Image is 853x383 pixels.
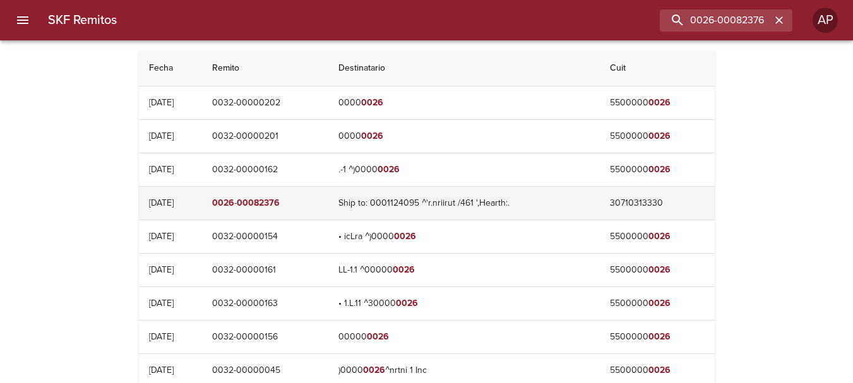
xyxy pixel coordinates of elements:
td: 0032-00000162 [202,153,328,186]
em: 0026 [367,331,389,342]
td: 5500000 [600,153,715,186]
td: 0032-00000163 [202,287,328,320]
td: 5500000 [600,287,715,320]
button: menu [8,5,38,35]
td: 0032-00000202 [202,86,328,119]
td: 5500000 [600,86,715,119]
td: 5500000 [600,321,715,353]
td: 0032-00000154 [202,220,328,253]
em: 0026 [648,131,671,141]
em: 0026 [648,298,671,309]
div: Abrir información de usuario [813,8,838,33]
em: 0026 [648,331,671,342]
td: - [202,187,328,220]
td: 0000 [328,86,599,119]
em: 0026 [648,231,671,242]
em: 0026 [393,264,415,275]
em: 0026 [378,164,400,175]
td: 00000 [328,321,599,353]
em: 0026 [396,298,418,309]
td: [DATE] [139,220,203,253]
em: 0026 [361,97,383,108]
td: 5500000 [600,254,715,286]
td: [DATE] [139,120,203,153]
th: Cuit [600,50,715,86]
em: 0026 [363,365,385,375]
td: [DATE] [139,254,203,286]
em: 0026 [648,264,671,275]
td: .-1 ^)0000 [328,153,599,186]
input: buscar [660,9,771,32]
td: 0032-00000201 [202,120,328,153]
em: 0026 [394,231,416,242]
td: 0000 [328,120,599,153]
em: 00082376 [237,197,280,208]
th: Fecha [139,50,203,86]
td: • icLra ^)0000 [328,220,599,253]
em: 0026 [648,97,671,108]
em: 0026 [648,164,671,175]
td: 0032-00000161 [202,254,328,286]
td: [DATE] [139,187,203,220]
em: 0026 [212,197,234,208]
td: [DATE] [139,321,203,353]
td: [DATE] [139,86,203,119]
td: 0032-00000156 [202,321,328,353]
td: [DATE] [139,287,203,320]
td: • 1.L.11 ^30000 [328,287,599,320]
th: Remito [202,50,328,86]
td: [DATE] [139,153,203,186]
h6: SKF Remitos [48,10,117,30]
em: 0026 [361,131,383,141]
em: 0026 [648,365,671,375]
td: 5500000 [600,220,715,253]
td: LL-1.1 ^00000 [328,254,599,286]
div: AP [813,8,838,33]
th: Destinatario [328,50,599,86]
td: 30710313330 [600,187,715,220]
td: Ship to: 0001124095 ^'r.nriirut /461 ',Hearth:. [328,187,599,220]
td: 5500000 [600,120,715,153]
